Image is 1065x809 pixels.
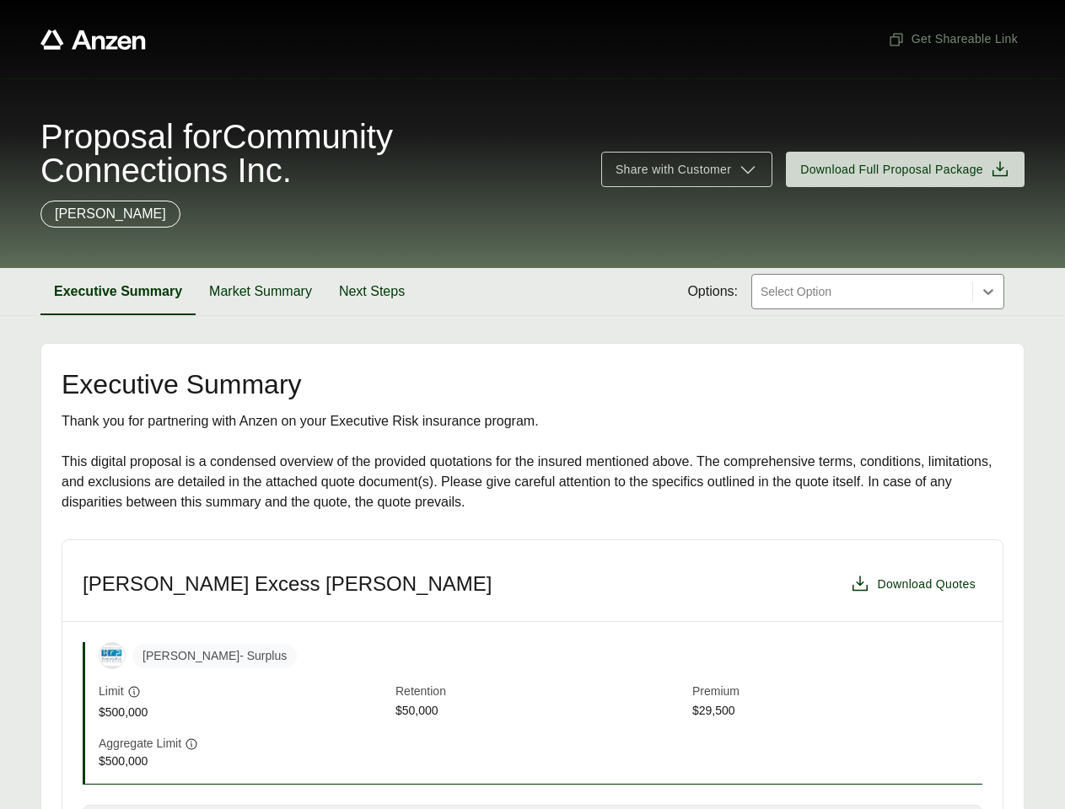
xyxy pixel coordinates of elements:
[62,371,1003,398] h2: Executive Summary
[687,281,738,302] span: Options:
[40,120,581,187] span: Proposal for Community Connections Inc.
[692,683,982,702] span: Premium
[55,204,166,224] p: [PERSON_NAME]
[881,24,1025,55] button: Get Shareable Link
[800,161,983,179] span: Download Full Proposal Package
[99,704,389,721] span: $500,000
[395,683,686,702] span: Retention
[100,646,125,666] img: Business Risk Partners
[786,152,1025,187] button: Download Full Proposal Package
[196,268,325,315] button: Market Summary
[40,29,146,50] a: Anzen website
[843,567,982,601] button: Download Quotes
[601,152,772,187] button: Share with Customer
[99,735,181,753] span: Aggregate Limit
[616,161,731,179] span: Share with Customer
[325,268,418,315] button: Next Steps
[395,702,686,721] span: $50,000
[40,268,196,315] button: Executive Summary
[877,576,976,593] span: Download Quotes
[83,571,492,597] h3: [PERSON_NAME] Excess [PERSON_NAME]
[132,644,297,668] span: [PERSON_NAME] - Surplus
[888,30,1018,48] span: Get Shareable Link
[99,683,124,700] span: Limit
[62,411,1003,512] div: Thank you for partnering with Anzen on your Executive Risk insurance program. This digital propos...
[692,702,982,721] span: $29,500
[99,753,389,770] span: $500,000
